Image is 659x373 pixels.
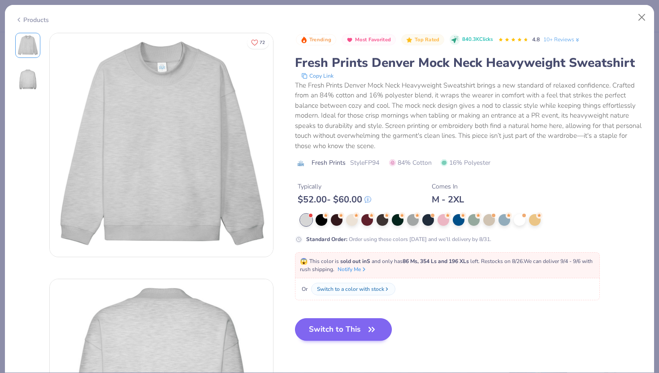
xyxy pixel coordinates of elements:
[300,257,308,266] span: 😱
[295,160,307,167] img: brand logo
[312,158,346,167] span: Fresh Prints
[17,35,39,56] img: Front
[298,194,371,205] div: $ 52.00 - $ 60.00
[260,40,265,45] span: 72
[462,36,493,44] span: 840.3K Clicks
[401,34,444,46] button: Badge Button
[300,258,593,273] span: This color is and only has left . Restocks on 8/26. We can deliver 9/4 - 9/6 with rush shipping.
[403,258,469,265] strong: 86 Ms, 354 Ls and 196 XLs
[295,54,644,71] div: Fresh Prints Denver Mock Neck Heavyweight Sweatshirt
[306,236,347,243] strong: Standard Order :
[309,37,331,42] span: Trending
[295,318,392,341] button: Switch to This
[300,36,308,44] img: Trending sort
[432,182,464,191] div: Comes In
[498,33,529,47] div: 4.8 Stars
[17,69,39,90] img: Back
[432,194,464,205] div: M - 2XL
[317,285,384,293] div: Switch to a color with stock
[415,37,440,42] span: Top Rated
[350,158,379,167] span: Style FP94
[247,36,269,49] button: Like
[406,36,413,44] img: Top Rated sort
[306,235,491,243] div: Order using these colors [DATE] and we’ll delivery by 8/31.
[340,258,370,265] strong: sold out in S
[338,265,367,273] button: Notify Me
[295,80,644,151] div: The Fresh Prints Denver Mock Neck Heavyweight Sweatshirt brings a new standard of relaxed confide...
[15,15,49,25] div: Products
[346,36,353,44] img: Most Favorited sort
[441,158,490,167] span: 16% Polyester
[299,71,336,80] button: copy to clipboard
[311,283,395,295] button: Switch to a color with stock
[389,158,432,167] span: 84% Cotton
[50,33,273,257] img: Front
[532,36,540,43] span: 4.8
[300,285,308,293] span: Or
[342,34,396,46] button: Badge Button
[296,34,336,46] button: Badge Button
[298,182,371,191] div: Typically
[543,35,581,44] a: 10+ Reviews
[355,37,391,42] span: Most Favorited
[633,9,650,26] button: Close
